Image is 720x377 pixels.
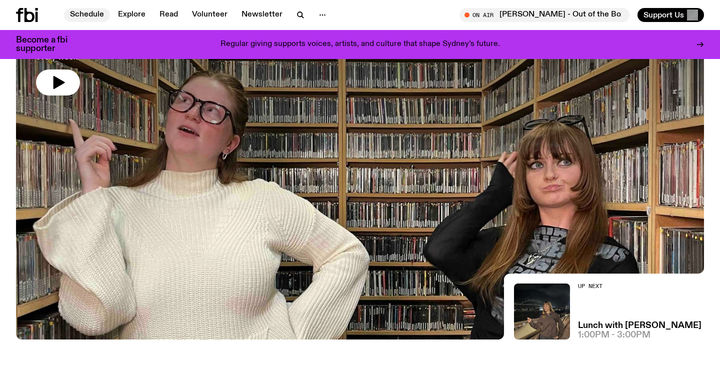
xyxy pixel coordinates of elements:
[153,8,184,22] a: Read
[64,8,110,22] a: Schedule
[186,8,233,22] a: Volunteer
[235,8,288,22] a: Newsletter
[514,283,570,339] img: Izzy Page stands above looking down at Opera Bar. She poses in front of the Harbour Bridge in the...
[578,283,701,289] h2: Up Next
[578,331,650,339] span: 1:00pm - 3:00pm
[578,321,701,330] a: Lunch with [PERSON_NAME]
[112,8,151,22] a: Explore
[220,40,500,49] p: Regular giving supports voices, artists, and culture that shape Sydney’s future.
[643,10,684,19] span: Support Us
[637,8,704,22] button: Support Us
[16,36,80,53] h3: Become a fbi supporter
[459,8,629,22] button: On Air[PERSON_NAME] - Out of the Box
